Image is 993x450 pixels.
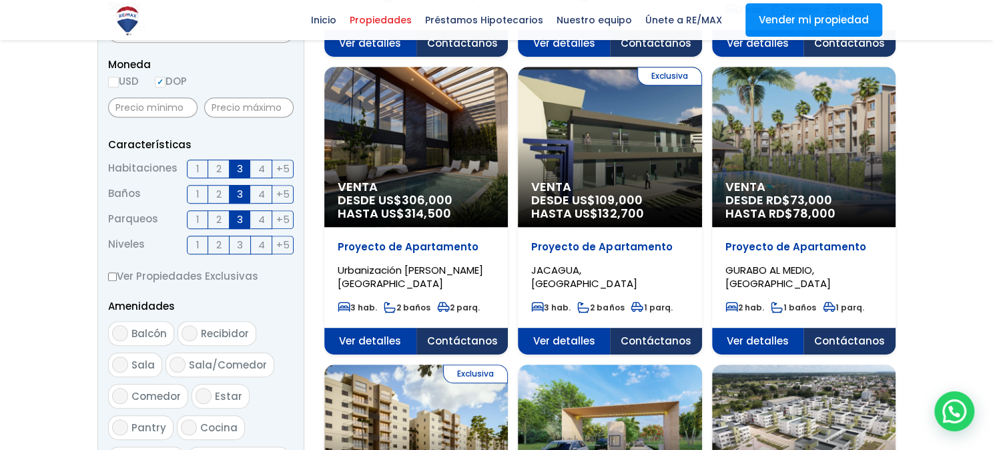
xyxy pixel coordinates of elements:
span: +5 [276,186,290,202]
input: Pantry [112,419,128,435]
span: Sala [131,358,155,372]
span: 3 hab. [531,302,571,313]
span: 4 [258,236,265,253]
span: Balcón [131,326,167,341]
span: 2 [216,211,222,228]
label: USD [108,73,139,89]
span: 1 [196,186,200,202]
input: Estar [196,388,212,404]
span: Estar [215,389,242,403]
span: Ver detalles [518,30,610,57]
span: Venta [725,180,882,194]
span: 4 [258,160,265,177]
span: Exclusiva [637,67,702,85]
span: Pantry [131,421,166,435]
img: Logo de REMAX [111,4,144,37]
span: Habitaciones [108,160,178,178]
p: Proyecto de Apartamento [338,240,494,254]
input: Comedor [112,388,128,404]
span: Contáctanos [610,328,702,355]
span: 1 [196,236,200,253]
span: 2 [216,160,222,177]
span: +5 [276,236,290,253]
span: HASTA RD$ [725,207,882,220]
span: 314,500 [404,205,451,222]
span: 4 [258,186,265,202]
span: 2 parq. [437,302,480,313]
a: Exclusiva Venta DESDE US$109,000 HASTA US$132,700Proyecto de ApartamentoJACAGUA, [GEOGRAPHIC_DATA... [518,67,701,355]
span: 2 hab. [725,302,764,313]
p: Proyecto de Apartamento [531,240,688,254]
span: Propiedades [343,10,418,30]
span: 3 [237,211,243,228]
span: DESDE RD$ [725,194,882,220]
span: Comedor [131,389,181,403]
span: HASTA US$ [338,207,494,220]
span: 2 baños [384,302,430,313]
span: 4 [258,211,265,228]
span: DESDE US$ [338,194,494,220]
p: Proyecto de Apartamento [725,240,882,254]
span: Contáctanos [803,328,896,355]
span: Ver detalles [518,328,610,355]
span: 78,000 [793,205,836,222]
input: Sala/Comedor [170,357,186,373]
span: Cocina [200,421,238,435]
span: JACAGUA, [GEOGRAPHIC_DATA] [531,263,637,290]
input: Sala [112,357,128,373]
span: Venta [338,180,494,194]
span: HASTA US$ [531,207,688,220]
span: Ver detalles [324,328,416,355]
span: 1 [196,211,200,228]
span: Exclusiva [443,365,508,383]
span: 73,000 [790,192,832,208]
a: Venta DESDE US$306,000 HASTA US$314,500Proyecto de ApartamentoUrbanización [PERSON_NAME][GEOGRAPH... [324,67,508,355]
span: 306,000 [402,192,452,208]
span: Contáctanos [416,30,509,57]
p: Características [108,136,294,153]
span: +5 [276,160,290,177]
span: 132,700 [598,205,643,222]
span: 1 parq. [631,302,672,313]
input: Cocina [181,419,197,435]
label: Ver Propiedades Exclusivas [108,268,294,284]
input: USD [108,77,119,87]
span: 3 [237,236,243,253]
span: 1 [196,160,200,177]
span: 3 hab. [338,302,377,313]
span: DESDE US$ [531,194,688,220]
span: Contáctanos [610,30,702,57]
input: DOP [155,77,165,87]
span: Parqueos [108,210,158,229]
input: Recibidor [182,325,198,341]
span: GURABO AL MEDIO, [GEOGRAPHIC_DATA] [725,263,831,290]
input: Balcón [112,325,128,341]
span: Nuestro equipo [550,10,639,30]
span: Inicio [304,10,343,30]
span: Sala/Comedor [189,358,267,372]
span: Ver detalles [712,328,804,355]
span: Niveles [108,236,145,254]
input: Precio mínimo [108,97,198,118]
span: 109,000 [595,192,642,208]
span: Contáctanos [803,30,896,57]
input: Ver Propiedades Exclusivas [108,272,117,281]
span: Urbanización [PERSON_NAME][GEOGRAPHIC_DATA] [338,263,483,290]
span: Únete a RE/MAX [639,10,729,30]
label: DOP [155,73,187,89]
span: 2 [216,186,222,202]
span: Préstamos Hipotecarios [418,10,550,30]
span: Recibidor [201,326,249,341]
a: Vender mi propiedad [745,3,882,37]
span: 1 parq. [823,302,864,313]
span: Ver detalles [712,30,804,57]
span: 2 [216,236,222,253]
span: 2 baños [577,302,624,313]
span: Moneda [108,56,294,73]
span: 3 [237,160,243,177]
a: Venta DESDE RD$73,000 HASTA RD$78,000Proyecto de ApartamentoGURABO AL MEDIO, [GEOGRAPHIC_DATA]2 h... [712,67,896,355]
span: Venta [531,180,688,194]
span: 1 baños [771,302,816,313]
span: Contáctanos [416,328,509,355]
span: Baños [108,185,141,204]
